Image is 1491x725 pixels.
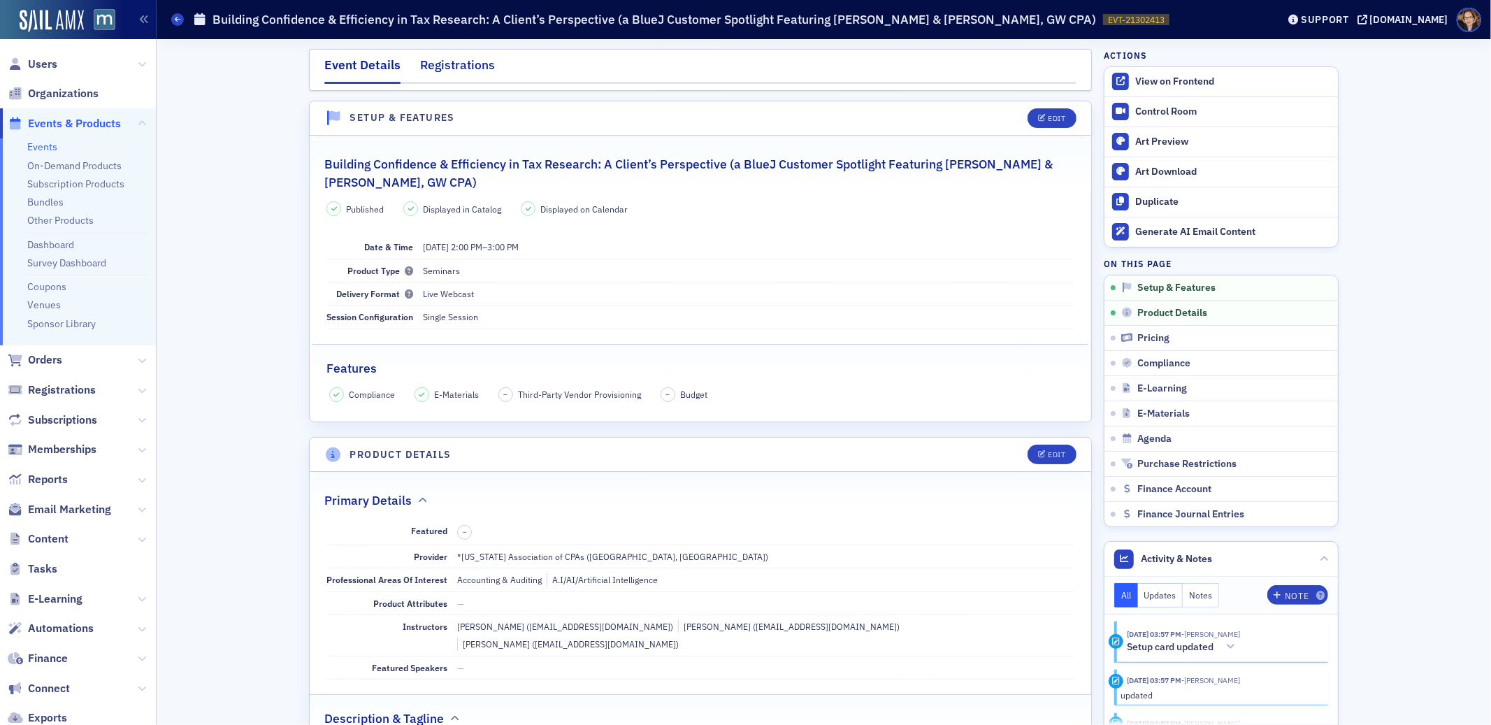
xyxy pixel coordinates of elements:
[28,86,99,101] span: Organizations
[423,288,474,299] span: Live Webcast
[1267,585,1328,605] button: Note
[1135,196,1331,208] div: Duplicate
[28,116,121,131] span: Events & Products
[326,574,447,585] span: Professional Areas Of Interest
[8,561,57,577] a: Tasks
[28,352,62,368] span: Orders
[1104,49,1147,62] h4: Actions
[8,116,121,131] a: Events & Products
[324,491,412,510] h2: Primary Details
[1138,433,1172,445] span: Agenda
[457,573,542,586] div: Accounting & Auditing
[28,531,69,547] span: Content
[1138,458,1237,471] span: Purchase Restrictions
[1357,15,1453,24] button: [DOMAIN_NAME]
[451,241,482,252] time: 2:00 PM
[487,241,519,252] time: 3:00 PM
[1128,675,1182,685] time: 9/10/2025 03:57 PM
[1138,583,1183,608] button: Updates
[518,388,641,401] span: Third-Party Vendor Provisioning
[1138,508,1245,521] span: Finance Journal Entries
[457,662,464,673] span: —
[28,561,57,577] span: Tasks
[8,57,57,72] a: Users
[347,265,413,276] span: Product Type
[28,472,68,487] span: Reports
[1104,127,1338,157] a: Art Preview
[423,241,449,252] span: [DATE]
[1049,451,1066,459] div: Edit
[27,257,106,269] a: Survey Dashboard
[27,299,61,311] a: Venues
[213,11,1096,28] h1: Building Confidence & Efficiency in Tax Research: A Client’s Perspective (a BlueJ Customer Spotli...
[28,57,57,72] span: Users
[1109,634,1123,649] div: Activity
[434,388,479,401] span: E-Materials
[8,621,94,636] a: Automations
[326,311,413,322] span: Session Configuration
[1301,13,1349,26] div: Support
[8,681,70,696] a: Connect
[1138,307,1208,320] span: Product Details
[1138,357,1191,370] span: Compliance
[1114,583,1138,608] button: All
[457,598,464,609] span: —
[457,620,673,633] div: [PERSON_NAME] ([EMAIL_ADDRESS][DOMAIN_NAME])
[1135,166,1331,178] div: Art Download
[411,525,447,536] span: Featured
[1183,583,1219,608] button: Notes
[1135,226,1331,238] div: Generate AI Email Content
[1128,640,1241,654] button: Setup card updated
[1128,629,1182,639] time: 9/10/2025 03:57 PM
[28,502,111,517] span: Email Marketing
[1182,629,1241,639] span: Dee Sullivan
[1104,187,1338,217] button: Duplicate
[1028,445,1076,464] button: Edit
[1138,408,1190,420] span: E-Materials
[350,447,452,462] h4: Product Details
[8,382,96,398] a: Registrations
[1104,97,1338,127] a: Control Room
[8,651,68,666] a: Finance
[28,442,96,457] span: Memberships
[403,621,447,632] span: Instructors
[420,56,495,82] div: Registrations
[27,280,66,293] a: Coupons
[1138,483,1212,496] span: Finance Account
[28,681,70,696] span: Connect
[373,598,447,609] span: Product Attributes
[665,389,670,399] span: –
[1108,14,1165,26] span: EVT-21302413
[414,551,447,562] span: Provider
[423,265,460,276] span: Seminars
[20,10,84,32] img: SailAMX
[423,241,519,252] span: –
[1104,257,1339,270] h4: On this page
[1138,382,1188,395] span: E-Learning
[27,141,57,153] a: Events
[1109,674,1123,689] div: Update
[1135,106,1331,118] div: Control Room
[680,388,707,401] span: Budget
[346,203,384,215] span: Published
[27,317,96,330] a: Sponsor Library
[1104,67,1338,96] a: View on Frontend
[423,311,478,322] span: Single Session
[28,621,94,636] span: Automations
[463,527,467,537] span: –
[1128,641,1214,654] h5: Setup card updated
[28,382,96,398] span: Registrations
[324,155,1076,192] h2: Building Confidence & Efficiency in Tax Research: A Client’s Perspective (a BlueJ Customer Spotli...
[1049,115,1066,122] div: Edit
[1457,8,1481,32] span: Profile
[1370,13,1448,26] div: [DOMAIN_NAME]
[1104,157,1338,187] a: Art Download
[28,591,82,607] span: E-Learning
[8,86,99,101] a: Organizations
[28,651,68,666] span: Finance
[423,203,501,215] span: Displayed in Catalog
[1135,136,1331,148] div: Art Preview
[503,389,507,399] span: –
[324,56,401,84] div: Event Details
